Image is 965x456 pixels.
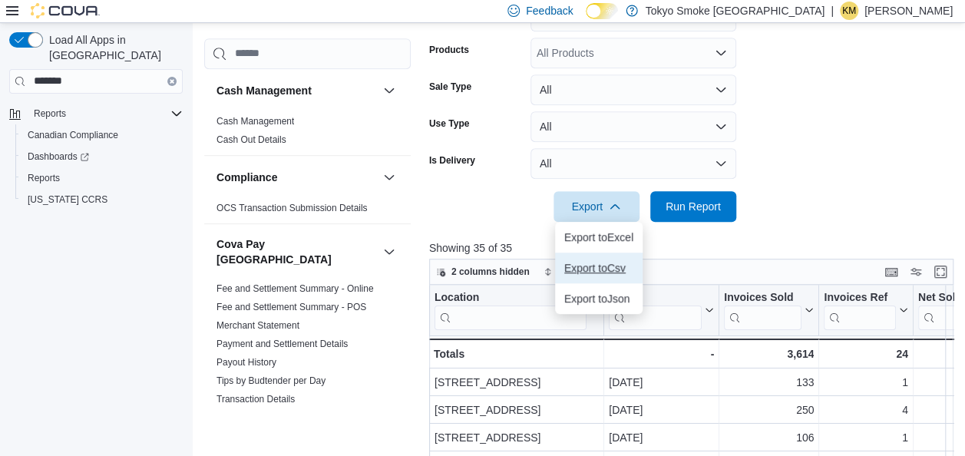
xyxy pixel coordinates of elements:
a: Payment and Settlement Details [216,339,348,349]
button: Export toCsv [555,253,643,283]
button: Canadian Compliance [15,124,189,146]
span: Canadian Compliance [21,126,183,144]
button: Invoices Sold [724,290,814,329]
span: KM [842,2,856,20]
label: Products [429,44,469,56]
button: Compliance [380,168,398,187]
div: 3,614 [724,345,814,363]
div: 24 [824,345,907,363]
span: Canadian Compliance [28,129,118,141]
span: OCS Transaction Submission Details [216,202,368,214]
a: Cash Management [216,116,294,127]
button: Export toExcel [555,222,643,253]
div: 4 [824,401,907,419]
button: Enter fullscreen [931,263,950,281]
div: Invoices Sold [724,290,801,305]
span: Fee and Settlement Summary - POS [216,301,366,313]
span: Payment and Settlement Details [216,338,348,350]
div: Cova Pay [GEOGRAPHIC_DATA] [204,279,411,415]
label: Sale Type [429,81,471,93]
a: Fee and Settlement Summary - POS [216,302,366,312]
button: Display options [907,263,925,281]
div: Totals [434,345,599,363]
div: 1 [824,428,907,447]
span: Reports [21,169,183,187]
div: Compliance [204,199,411,223]
span: 2 columns hidden [451,266,530,278]
div: Invoices Ref [824,290,895,305]
a: Tips by Budtender per Day [216,375,326,386]
button: Reports [28,104,72,123]
a: Dashboards [21,147,95,166]
span: Export to Excel [564,231,633,243]
button: Reports [15,167,189,189]
button: Cash Management [216,83,377,98]
span: Dark Mode [586,19,587,20]
p: [PERSON_NAME] [864,2,953,20]
button: Date [609,290,714,329]
button: Export [554,191,639,222]
span: Dashboards [28,150,89,163]
a: Merchant Statement [216,320,299,331]
label: Use Type [429,117,469,130]
div: Cash Management [204,112,411,155]
div: [DATE] [609,428,714,447]
div: 1 [824,373,907,392]
input: Dark Mode [586,3,618,19]
span: Payout History [216,356,276,368]
div: [DATE] [609,401,714,419]
div: Krista Maitland [840,2,858,20]
button: Cova Pay [GEOGRAPHIC_DATA] [380,243,398,261]
a: Cash Out Details [216,134,286,145]
div: Invoices Sold [724,290,801,329]
a: Reports [21,169,66,187]
h3: Compliance [216,170,277,185]
button: Reports [3,103,189,124]
p: | [831,2,834,20]
label: Is Delivery [429,154,475,167]
button: Location [435,290,599,329]
button: [US_STATE] CCRS [15,189,189,210]
button: All [530,111,736,142]
div: [STREET_ADDRESS] [435,373,599,392]
h3: Cova Pay [GEOGRAPHIC_DATA] [216,236,377,267]
nav: Complex example [9,97,183,250]
span: Reports [28,172,60,184]
span: Feedback [526,3,573,18]
div: 250 [724,401,814,419]
button: Cash Management [380,81,398,100]
div: 106 [724,428,814,447]
a: Fee and Settlement Summary - Online [216,283,374,294]
button: 2 columns hidden [430,263,536,281]
div: - [609,345,714,363]
button: All [530,74,736,105]
button: Invoices Ref [824,290,907,329]
div: [DATE] [609,373,714,392]
div: Date [609,290,702,329]
div: Location [435,290,587,305]
span: Transaction Details [216,393,295,405]
div: [STREET_ADDRESS] [435,401,599,419]
button: Run Report [650,191,736,222]
button: All [530,148,736,179]
button: Clear input [167,77,177,86]
a: OCS Transaction Submission Details [216,203,368,213]
img: Cova [31,3,100,18]
span: Cash Out Details [216,134,286,146]
span: Load All Apps in [GEOGRAPHIC_DATA] [43,32,183,63]
a: Canadian Compliance [21,126,124,144]
div: Invoices Ref [824,290,895,329]
button: Sort fields [537,263,606,281]
button: Export toJson [555,283,643,314]
span: Tips by Budtender per Day [216,375,326,387]
a: Dashboards [15,146,189,167]
span: [US_STATE] CCRS [28,193,107,206]
h3: Cash Management [216,83,312,98]
span: Fee and Settlement Summary - Online [216,283,374,295]
span: Export [563,191,630,222]
span: Run Report [666,199,721,214]
p: Showing 35 of 35 [429,240,959,256]
span: Reports [34,107,66,120]
span: Dashboards [21,147,183,166]
span: Merchant Statement [216,319,299,332]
